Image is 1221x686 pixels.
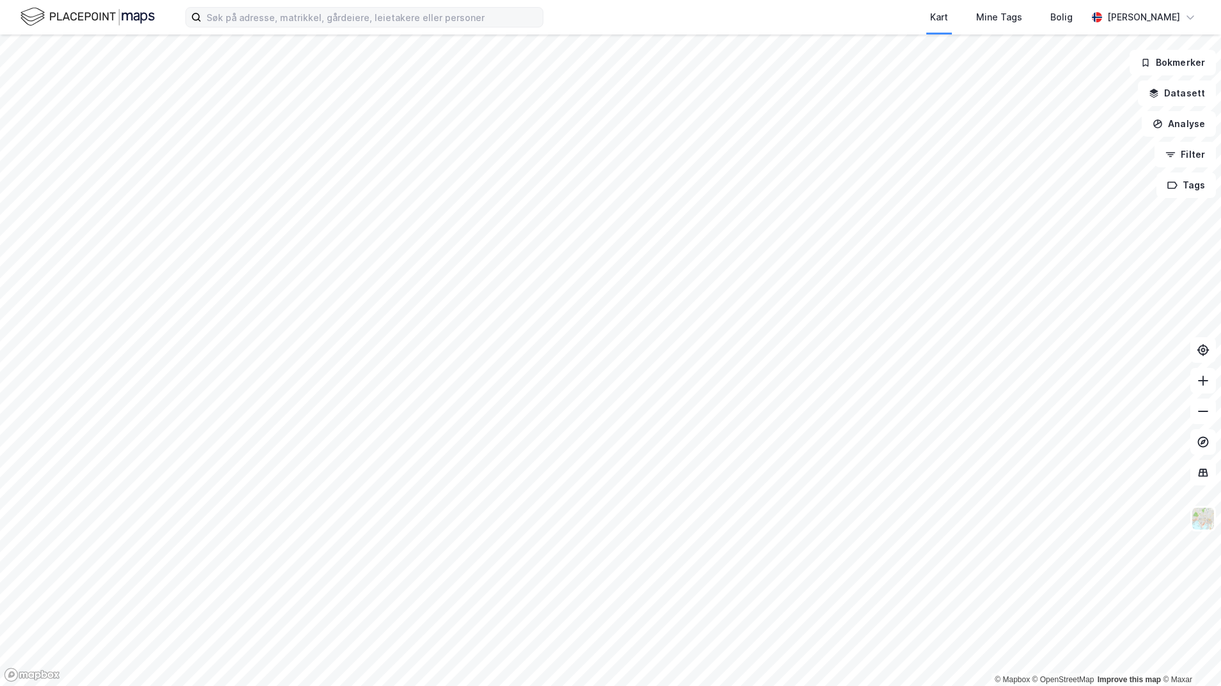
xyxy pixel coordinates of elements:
img: logo.f888ab2527a4732fd821a326f86c7f29.svg [20,6,155,28]
iframe: Chat Widget [1157,625,1221,686]
button: Bokmerker [1130,50,1216,75]
a: Mapbox homepage [4,667,60,682]
div: Mine Tags [976,10,1022,25]
button: Filter [1155,142,1216,167]
input: Søk på adresse, matrikkel, gårdeiere, leietakere eller personer [201,8,543,27]
a: OpenStreetMap [1032,675,1094,684]
div: Kart [930,10,948,25]
a: Mapbox [995,675,1030,684]
button: Analyse [1142,111,1216,137]
button: Datasett [1138,80,1216,106]
div: [PERSON_NAME] [1107,10,1180,25]
a: Improve this map [1098,675,1161,684]
div: Bolig [1050,10,1073,25]
button: Tags [1156,172,1216,198]
img: Z [1191,507,1215,531]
